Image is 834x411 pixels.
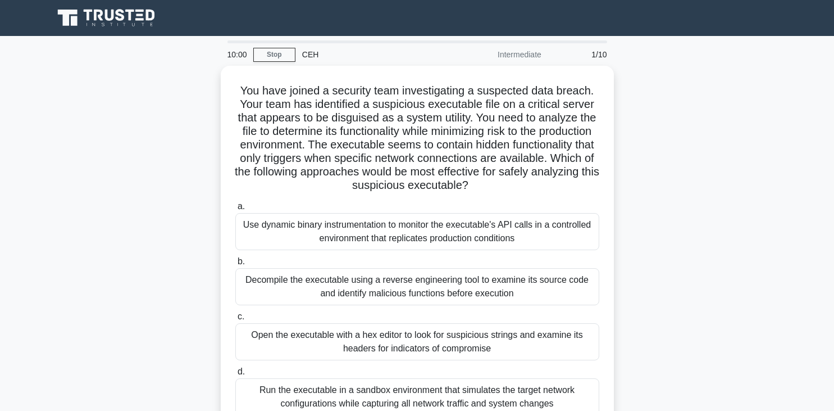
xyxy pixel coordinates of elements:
[238,367,245,376] span: d.
[235,323,599,360] div: Open the executable with a hex editor to look for suspicious strings and examine its headers for ...
[234,84,600,193] h5: You have joined a security team investigating a suspected data breach. Your team has identified a...
[235,268,599,305] div: Decompile the executable using a reverse engineering tool to examine its source code and identify...
[238,201,245,211] span: a.
[238,256,245,266] span: b.
[221,43,253,66] div: 10:00
[295,43,450,66] div: CEH
[548,43,614,66] div: 1/10
[238,311,244,321] span: c.
[450,43,548,66] div: Intermediate
[235,213,599,250] div: Use dynamic binary instrumentation to monitor the executable's API calls in a controlled environm...
[253,48,295,62] a: Stop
